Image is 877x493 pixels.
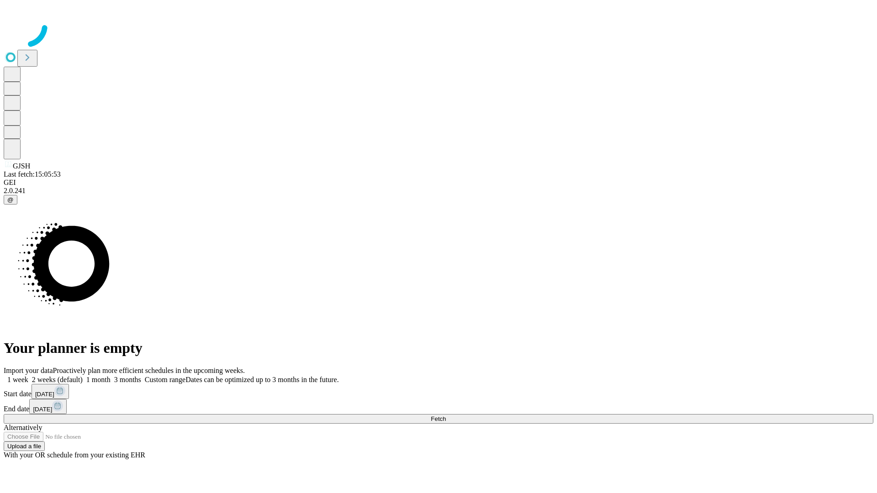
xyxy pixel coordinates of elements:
[145,376,185,383] span: Custom range
[4,178,873,187] div: GEI
[4,340,873,357] h1: Your planner is empty
[4,441,45,451] button: Upload a file
[4,414,873,424] button: Fetch
[32,376,83,383] span: 2 weeks (default)
[431,415,446,422] span: Fetch
[185,376,338,383] span: Dates can be optimized up to 3 months in the future.
[4,195,17,205] button: @
[7,376,28,383] span: 1 week
[4,399,873,414] div: End date
[32,384,69,399] button: [DATE]
[53,367,245,374] span: Proactively plan more efficient schedules in the upcoming weeks.
[7,196,14,203] span: @
[35,391,54,398] span: [DATE]
[29,399,67,414] button: [DATE]
[33,406,52,413] span: [DATE]
[4,451,145,459] span: With your OR schedule from your existing EHR
[4,424,42,431] span: Alternatively
[4,367,53,374] span: Import your data
[4,170,61,178] span: Last fetch: 15:05:53
[13,162,30,170] span: GJSH
[86,376,111,383] span: 1 month
[4,187,873,195] div: 2.0.241
[114,376,141,383] span: 3 months
[4,384,873,399] div: Start date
